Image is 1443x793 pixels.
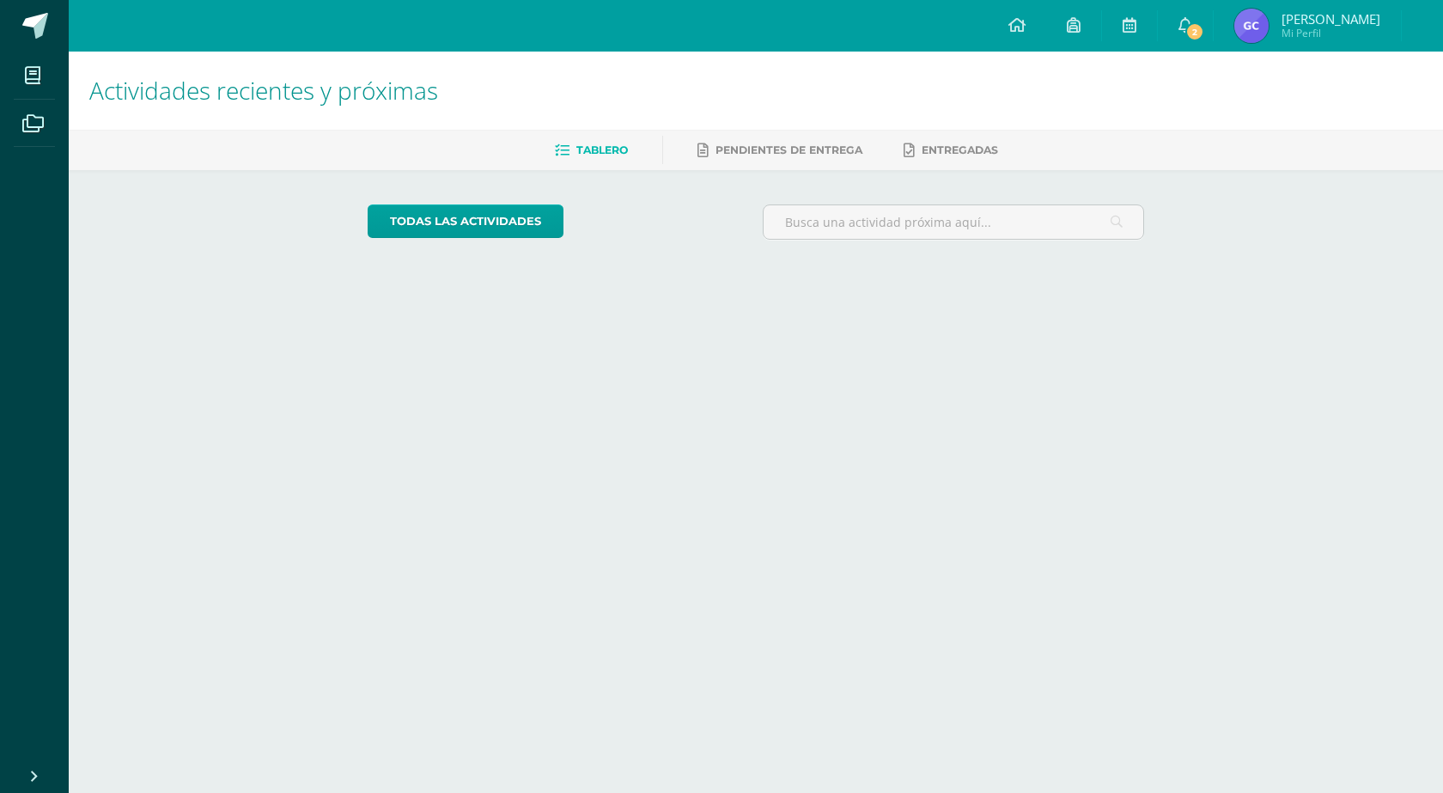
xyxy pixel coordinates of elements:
span: Pendientes de entrega [715,143,862,156]
input: Busca una actividad próxima aquí... [764,205,1144,239]
span: Actividades recientes y próximas [89,74,438,107]
span: Mi Perfil [1282,26,1380,40]
span: [PERSON_NAME] [1282,10,1380,27]
a: todas las Actividades [368,204,563,238]
span: Tablero [576,143,628,156]
img: 25e11750aa7ba0b0d2ee2f3f17c10e58.png [1234,9,1269,43]
span: Entregadas [922,143,998,156]
a: Tablero [555,137,628,164]
a: Pendientes de entrega [697,137,862,164]
span: 2 [1185,22,1204,41]
a: Entregadas [904,137,998,164]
